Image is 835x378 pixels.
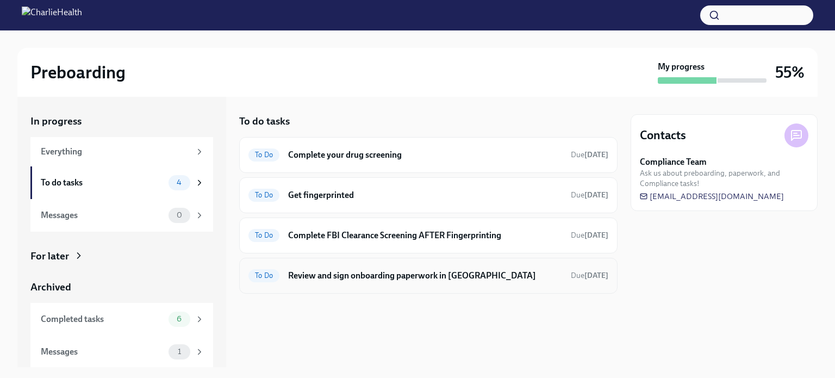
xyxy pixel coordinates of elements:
[30,280,213,294] a: Archived
[41,146,190,158] div: Everything
[571,190,608,200] span: October 6th, 2025 08:00
[248,231,279,239] span: To Do
[640,156,707,168] strong: Compliance Team
[30,137,213,166] a: Everything
[571,271,608,280] span: Due
[30,336,213,368] a: Messages1
[571,150,608,159] span: Due
[170,178,188,187] span: 4
[22,7,82,24] img: CharlieHealth
[239,114,290,128] h5: To do tasks
[571,270,608,281] span: October 10th, 2025 08:00
[288,149,562,161] h6: Complete your drug screening
[248,267,608,284] a: To DoReview and sign onboarding paperwork in [GEOGRAPHIC_DATA]Due[DATE]
[248,151,279,159] span: To Do
[41,177,164,189] div: To do tasks
[41,346,164,358] div: Messages
[30,303,213,336] a: Completed tasks6
[171,348,188,356] span: 1
[30,249,69,263] div: For later
[30,166,213,199] a: To do tasks4
[288,230,562,241] h6: Complete FBI Clearance Screening AFTER Fingerprinting
[170,211,189,219] span: 0
[248,187,608,204] a: To DoGet fingerprintedDue[DATE]
[30,61,126,83] h2: Preboarding
[571,150,608,160] span: October 6th, 2025 08:00
[584,150,608,159] strong: [DATE]
[41,209,164,221] div: Messages
[584,190,608,200] strong: [DATE]
[571,190,608,200] span: Due
[775,63,805,82] h3: 55%
[640,168,808,189] span: Ask us about preboarding, paperwork, and Compliance tasks!
[248,191,279,199] span: To Do
[30,114,213,128] a: In progress
[30,199,213,232] a: Messages0
[640,191,784,202] a: [EMAIL_ADDRESS][DOMAIN_NAME]
[248,227,608,244] a: To DoComplete FBI Clearance Screening AFTER FingerprintingDue[DATE]
[571,230,608,240] span: October 9th, 2025 08:00
[288,189,562,201] h6: Get fingerprinted
[41,313,164,325] div: Completed tasks
[571,231,608,240] span: Due
[288,270,562,282] h6: Review and sign onboarding paperwork in [GEOGRAPHIC_DATA]
[248,271,279,280] span: To Do
[584,231,608,240] strong: [DATE]
[30,249,213,263] a: For later
[640,127,686,144] h4: Contacts
[170,315,188,323] span: 6
[584,271,608,280] strong: [DATE]
[248,146,608,164] a: To DoComplete your drug screeningDue[DATE]
[658,61,705,73] strong: My progress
